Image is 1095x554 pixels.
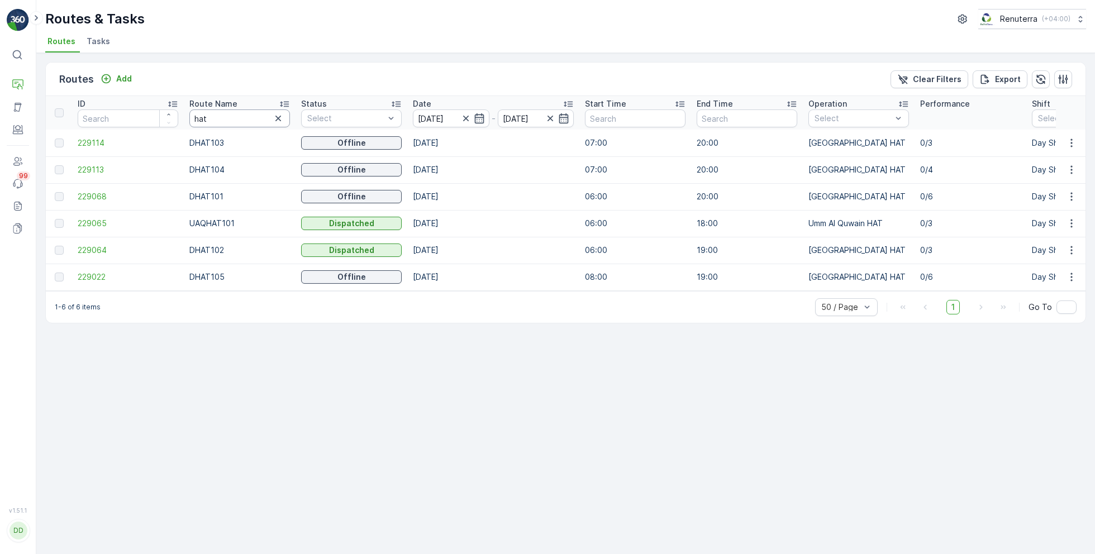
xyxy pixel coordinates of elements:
[189,218,290,229] p: UAQHAT101
[337,137,366,149] p: Offline
[301,270,402,284] button: Offline
[55,165,64,174] div: Toggle Row Selected
[697,98,733,109] p: End Time
[978,13,996,25] img: Screenshot_2024-07-26_at_13.33.01.png
[585,245,685,256] p: 06:00
[697,137,797,149] p: 20:00
[7,9,29,31] img: logo
[407,210,579,237] td: [DATE]
[55,219,64,228] div: Toggle Row Selected
[498,109,574,127] input: dd/mm/yyyy
[585,271,685,283] p: 08:00
[585,109,685,127] input: Search
[301,217,402,230] button: Dispatched
[973,70,1027,88] button: Export
[78,98,85,109] p: ID
[815,113,892,124] p: Select
[808,191,909,202] p: [GEOGRAPHIC_DATA] HAT
[585,137,685,149] p: 07:00
[697,109,797,127] input: Search
[808,218,909,229] p: Umm Al Quwain HAT
[78,271,178,283] a: 229022
[413,109,489,127] input: dd/mm/yyyy
[585,218,685,229] p: 06:00
[697,218,797,229] p: 18:00
[978,9,1086,29] button: Renuterra(+04:00)
[492,112,496,125] p: -
[78,218,178,229] span: 229065
[697,245,797,256] p: 19:00
[301,163,402,176] button: Offline
[189,245,290,256] p: DHAT102
[9,522,27,539] div: DD
[7,516,29,545] button: DD
[920,218,1021,229] p: 0/3
[301,243,402,257] button: Dispatched
[585,191,685,202] p: 06:00
[55,138,64,147] div: Toggle Row Selected
[78,164,178,175] a: 229113
[301,136,402,150] button: Offline
[78,109,178,127] input: Search
[19,171,28,180] p: 99
[697,164,797,175] p: 20:00
[920,164,1021,175] p: 0/4
[407,264,579,290] td: [DATE]
[78,137,178,149] span: 229114
[47,36,75,47] span: Routes
[808,137,909,149] p: [GEOGRAPHIC_DATA] HAT
[329,218,374,229] p: Dispatched
[55,246,64,255] div: Toggle Row Selected
[920,271,1021,283] p: 0/6
[995,74,1021,85] p: Export
[96,72,136,85] button: Add
[1000,13,1037,25] p: Renuterra
[808,271,909,283] p: [GEOGRAPHIC_DATA] HAT
[808,245,909,256] p: [GEOGRAPHIC_DATA] HAT
[55,303,101,312] p: 1-6 of 6 items
[920,98,970,109] p: Performance
[55,192,64,201] div: Toggle Row Selected
[808,164,909,175] p: [GEOGRAPHIC_DATA] HAT
[301,98,327,109] p: Status
[1032,98,1050,109] p: Shift
[920,245,1021,256] p: 0/3
[920,137,1021,149] p: 0/3
[307,113,384,124] p: Select
[808,98,847,109] p: Operation
[189,164,290,175] p: DHAT104
[7,173,29,195] a: 99
[407,156,579,183] td: [DATE]
[1029,302,1052,313] span: Go To
[407,237,579,264] td: [DATE]
[7,507,29,514] span: v 1.51.1
[45,10,145,28] p: Routes & Tasks
[697,191,797,202] p: 20:00
[585,98,626,109] p: Start Time
[55,273,64,281] div: Toggle Row Selected
[337,164,366,175] p: Offline
[413,98,431,109] p: Date
[78,245,178,256] a: 229064
[920,191,1021,202] p: 0/6
[407,130,579,156] td: [DATE]
[189,137,290,149] p: DHAT103
[59,71,94,87] p: Routes
[189,98,237,109] p: Route Name
[337,271,366,283] p: Offline
[913,74,961,85] p: Clear Filters
[78,191,178,202] a: 229068
[891,70,968,88] button: Clear Filters
[337,191,366,202] p: Offline
[87,36,110,47] span: Tasks
[301,190,402,203] button: Offline
[1042,15,1070,23] p: ( +04:00 )
[189,109,290,127] input: Search
[116,73,132,84] p: Add
[697,271,797,283] p: 19:00
[585,164,685,175] p: 07:00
